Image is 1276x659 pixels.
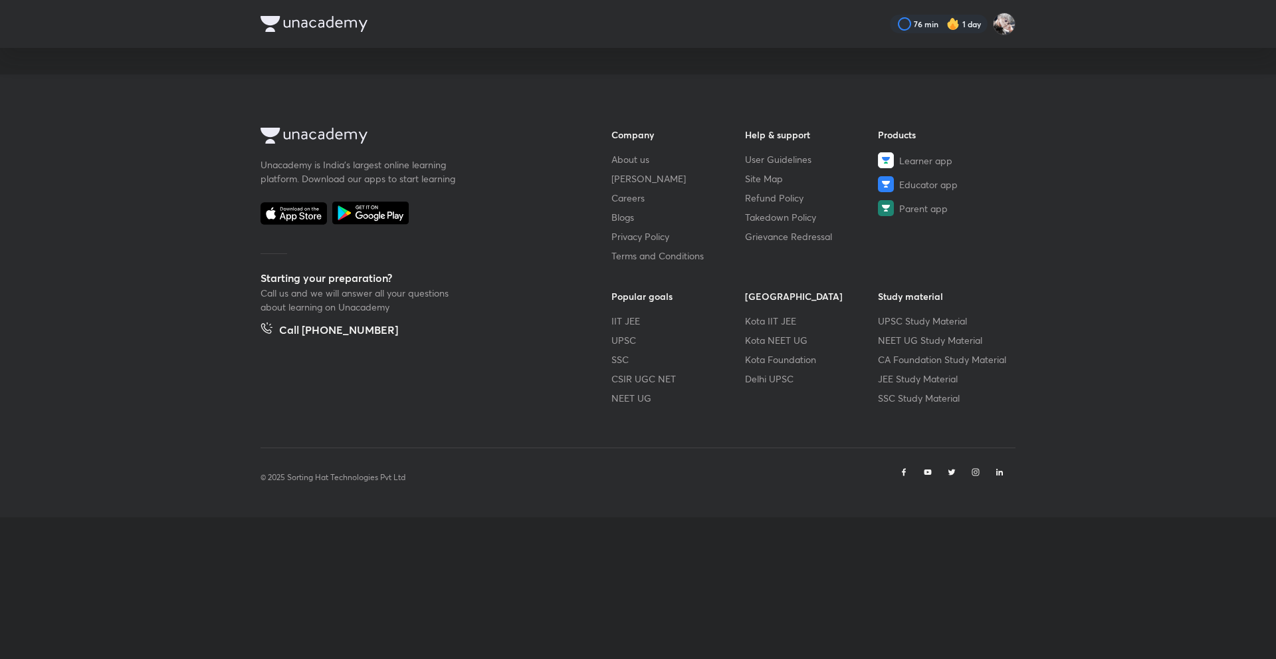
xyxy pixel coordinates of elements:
[745,352,879,366] a: Kota Foundation
[745,191,879,205] a: Refund Policy
[745,210,879,224] a: Takedown Policy
[745,314,879,328] a: Kota IIT JEE
[745,128,879,142] h6: Help & support
[611,314,745,328] a: IIT JEE
[878,152,894,168] img: Learner app
[745,229,879,243] a: Grievance Redressal
[261,128,368,144] img: Company Logo
[611,172,745,186] a: [PERSON_NAME]
[878,200,1011,216] a: Parent app
[878,200,894,216] img: Parent app
[878,391,1011,405] a: SSC Study Material
[993,13,1015,35] img: Navin Raj
[261,322,398,340] a: Call [PHONE_NUMBER]
[745,289,879,303] h6: [GEOGRAPHIC_DATA]
[611,391,745,405] a: NEET UG
[611,191,645,205] span: Careers
[878,333,1011,347] a: NEET UG Study Material
[261,286,460,314] p: Call us and we will answer all your questions about learning on Unacademy
[899,201,948,215] span: Parent app
[745,333,879,347] a: Kota NEET UG
[261,16,368,32] img: Company Logo
[878,152,1011,168] a: Learner app
[261,270,569,286] h5: Starting your preparation?
[611,210,745,224] a: Blogs
[745,172,879,186] a: Site Map
[611,289,745,303] h6: Popular goals
[745,372,879,386] a: Delhi UPSC
[946,17,960,31] img: streak
[745,152,879,166] a: User Guidelines
[261,128,569,147] a: Company Logo
[611,249,745,263] a: Terms and Conditions
[878,289,1011,303] h6: Study material
[878,176,1011,192] a: Educator app
[279,322,398,340] h5: Call [PHONE_NUMBER]
[611,191,745,205] a: Careers
[611,128,745,142] h6: Company
[899,178,958,192] span: Educator app
[261,158,460,186] p: Unacademy is India’s largest online learning platform. Download our apps to start learning
[878,372,1011,386] a: JEE Study Material
[261,471,405,483] p: © 2025 Sorting Hat Technologies Pvt Ltd
[611,352,745,366] a: SSC
[878,314,1011,328] a: UPSC Study Material
[899,154,952,168] span: Learner app
[878,352,1011,366] a: CA Foundation Study Material
[611,152,745,166] a: About us
[878,176,894,192] img: Educator app
[878,128,1011,142] h6: Products
[611,372,745,386] a: CSIR UGC NET
[611,229,745,243] a: Privacy Policy
[611,333,745,347] a: UPSC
